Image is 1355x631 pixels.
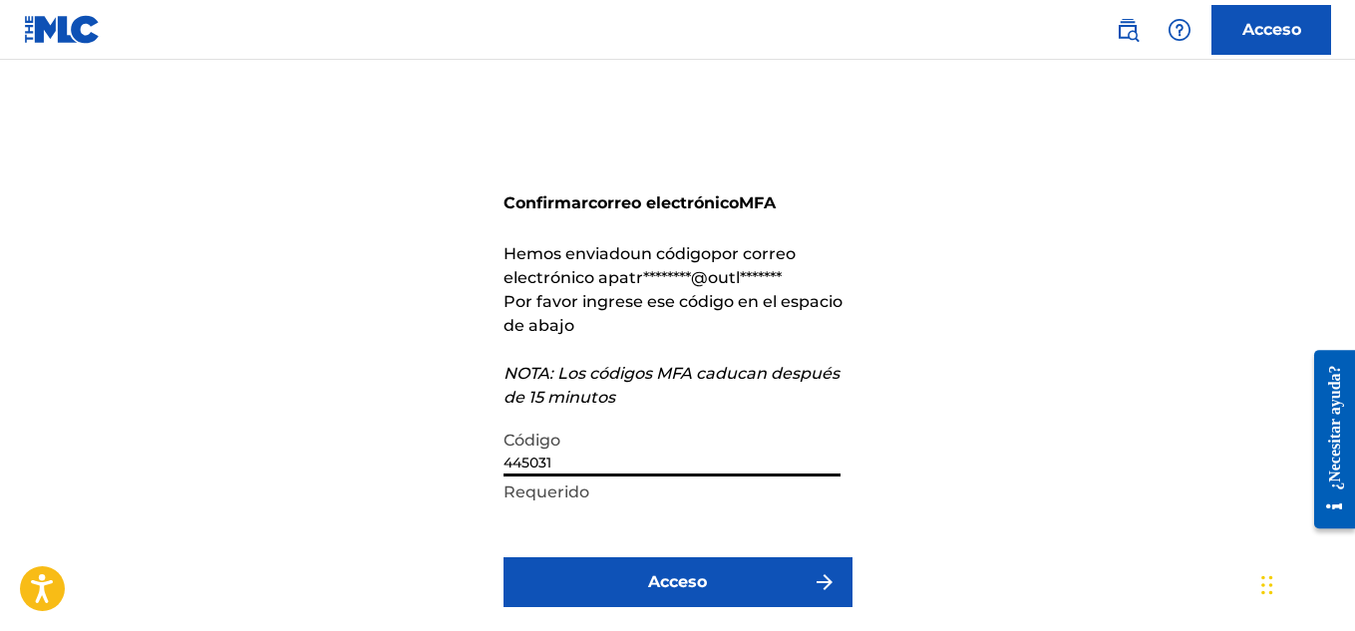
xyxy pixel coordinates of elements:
font: Confirmar [504,193,588,212]
img: ayuda [1168,18,1191,42]
button: Acceso [504,557,852,607]
font: Requerido [504,482,589,501]
font: Por favor ingrese ese código en el espacio de abajo [504,292,843,335]
img: Logotipo del MLC [24,15,101,44]
font: por correo electrónico a [504,244,796,287]
img: f7272a7cc735f4ea7f67.svg [813,570,837,594]
font: un código [630,244,711,263]
a: Búsqueda pública [1108,10,1148,50]
font: Acceso [648,572,707,591]
font: MFA [739,193,776,212]
font: correo electrónico [588,193,739,212]
font: Acceso [1242,20,1301,39]
img: buscar [1116,18,1140,42]
font: NOTA: Los códigos MFA caducan después de 15 minutos [504,364,840,407]
font: Hemos enviado [504,244,630,263]
a: Acceso [1211,5,1331,55]
iframe: Widget de chat [1255,535,1355,631]
iframe: Centro de recursos [1299,333,1355,547]
div: Ayuda [1160,10,1199,50]
div: Arrastrar [1261,555,1273,615]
